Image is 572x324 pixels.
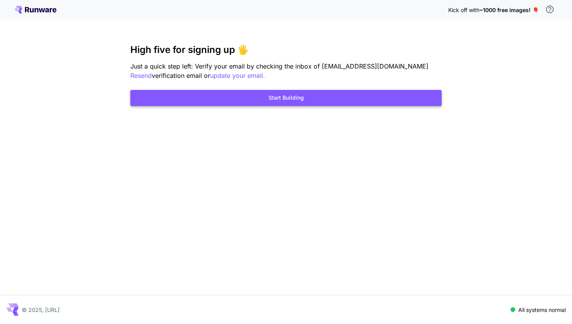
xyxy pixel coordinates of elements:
p: © 2025, [URL] [22,306,60,314]
span: Kick off with [448,7,479,13]
button: In order to qualify for free credit, you need to sign up with a business email address and click ... [542,2,558,17]
span: Just a quick step left: Verify your email by checking the inbox of [EMAIL_ADDRESS][DOMAIN_NAME] [130,62,428,70]
button: Start Building [130,90,442,106]
span: verification email or [152,72,210,79]
span: ~1000 free images! 🎈 [479,7,539,13]
p: All systems normal [518,306,566,314]
button: update your email. [210,71,265,81]
button: Resend [130,71,152,81]
h3: High five for signing up 🖐️ [130,44,442,55]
